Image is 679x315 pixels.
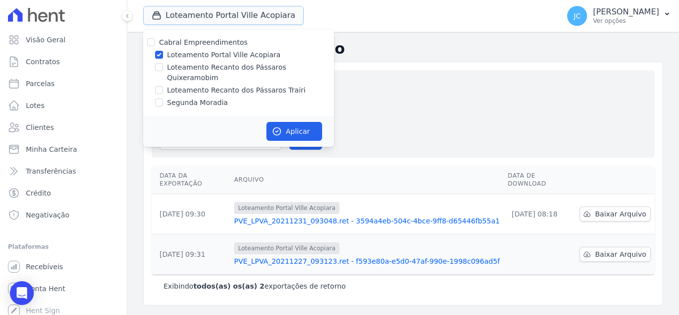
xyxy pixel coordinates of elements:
span: Contratos [26,57,60,67]
a: Crédito [4,183,123,203]
span: Negativação [26,210,70,220]
td: [DATE] 08:18 [504,194,576,234]
label: Loteamento Recanto dos Pássaros Quixeramobim [167,62,334,83]
div: Plataformas [8,241,119,253]
a: Negativação [4,205,123,225]
span: Transferências [26,166,76,176]
label: Cabral Empreendimentos [159,38,248,46]
span: Visão Geral [26,35,66,45]
span: Conta Hent [26,284,65,294]
button: Loteamento Portal Ville Acopiara [143,6,304,25]
a: PVE_LPVA_20211231_093048.ret - 3594a4eb-504c-4bce-9ff8-d65446fb55a1 [234,216,500,226]
th: Data da Exportação [152,166,230,194]
a: Conta Hent [4,279,123,299]
span: Lotes [26,101,45,110]
a: Baixar Arquivo [580,207,651,221]
button: JC [PERSON_NAME] Ver opções [559,2,679,30]
h2: Exportações de Retorno [143,40,663,58]
a: Minha Carteira [4,139,123,159]
span: Loteamento Portal Ville Acopiara [234,242,339,254]
span: Minha Carteira [26,144,77,154]
td: [DATE] 09:30 [152,194,230,234]
a: Contratos [4,52,123,72]
b: todos(as) os(as) 2 [193,282,264,290]
th: Arquivo [230,166,504,194]
a: Lotes [4,96,123,115]
label: Loteamento Portal Ville Acopiara [167,50,280,60]
a: Parcelas [4,74,123,94]
span: Clientes [26,122,54,132]
button: Aplicar [266,122,322,141]
p: Exibindo exportações de retorno [164,281,346,291]
a: Visão Geral [4,30,123,50]
span: Crédito [26,188,51,198]
td: [DATE] 09:31 [152,234,230,275]
span: Recebíveis [26,262,63,272]
a: PVE_LPVA_20211227_093123.ret - f593e80a-e5d0-47af-990e-1998c096ad5f [234,256,500,266]
span: JC [574,12,581,19]
label: Loteamento Recanto dos Pássaros Trairi [167,85,306,96]
p: Ver opções [593,17,659,25]
a: Transferências [4,161,123,181]
span: Baixar Arquivo [595,209,646,219]
span: Baixar Arquivo [595,249,646,259]
a: Baixar Arquivo [580,247,651,262]
span: Loteamento Portal Ville Acopiara [234,202,339,214]
th: Data de Download [504,166,576,194]
a: Clientes [4,117,123,137]
label: Segunda Moradia [167,98,228,108]
p: [PERSON_NAME] [593,7,659,17]
span: Parcelas [26,79,55,89]
div: Open Intercom Messenger [10,281,34,305]
a: Recebíveis [4,257,123,277]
